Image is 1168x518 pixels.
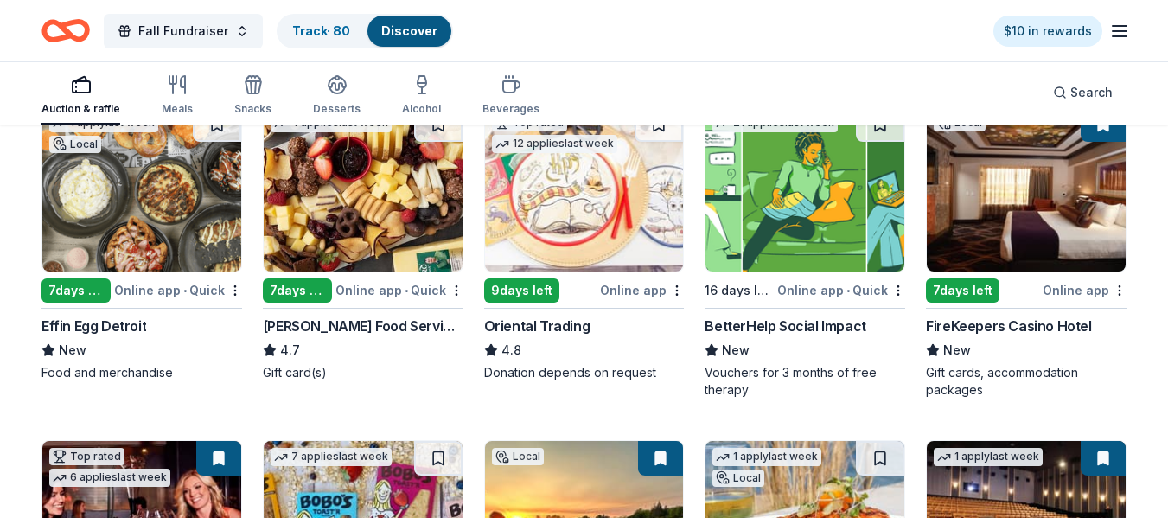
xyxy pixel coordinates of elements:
[777,279,905,301] div: Online app Quick
[485,107,684,272] img: Image for Oriental Trading
[402,67,441,125] button: Alcohol
[162,102,193,116] div: Meals
[263,316,463,336] div: [PERSON_NAME] Food Service Store
[138,21,228,42] span: Fall Fundraiser
[41,364,242,381] div: Food and merchandise
[492,135,617,153] div: 12 applies last week
[846,284,850,297] span: •
[705,107,904,272] img: Image for BetterHelp Social Impact
[705,106,905,399] a: Image for BetterHelp Social Impact21 applieslast week16 days leftOnline app•QuickBetterHelp Socia...
[114,279,242,301] div: Online app Quick
[705,316,865,336] div: BetterHelp Social Impact
[104,14,263,48] button: Fall Fundraiser
[183,284,187,297] span: •
[59,340,86,361] span: New
[501,340,521,361] span: 4.8
[705,280,774,301] div: 16 days left
[993,16,1102,47] a: $10 in rewards
[926,364,1127,399] div: Gift cards, accommodation packages
[484,364,685,381] div: Donation depends on request
[927,107,1126,272] img: Image for FireKeepers Casino Hotel
[41,102,120,116] div: Auction & raffle
[705,364,905,399] div: Vouchers for 3 months of free therapy
[402,102,441,116] div: Alcohol
[41,316,146,336] div: Effin Egg Detroit
[926,106,1127,399] a: Image for FireKeepers Casino HotelLocal7days leftOnline appFireKeepers Casino HotelNewGift cards,...
[41,67,120,125] button: Auction & raffle
[1070,82,1113,103] span: Search
[926,316,1091,336] div: FireKeepers Casino Hotel
[722,340,750,361] span: New
[381,23,437,38] a: Discover
[335,279,463,301] div: Online app Quick
[934,448,1043,466] div: 1 apply last week
[234,102,271,116] div: Snacks
[263,278,332,303] div: 7 days left
[162,67,193,125] button: Meals
[41,106,242,381] a: Image for Effin Egg Detroit1 applylast weekLocal7days leftOnline app•QuickEffin Egg DetroitNewFoo...
[263,364,463,381] div: Gift card(s)
[313,67,361,125] button: Desserts
[41,278,111,303] div: 7 days left
[271,448,392,466] div: 7 applies last week
[484,106,685,381] a: Image for Oriental TradingTop rated12 applieslast week9days leftOnline appOriental Trading4.8Dona...
[482,102,539,116] div: Beverages
[49,448,124,465] div: Top rated
[49,136,101,153] div: Local
[42,107,241,272] img: Image for Effin Egg Detroit
[482,67,539,125] button: Beverages
[264,107,463,272] img: Image for Gordon Food Service Store
[943,340,971,361] span: New
[926,278,999,303] div: 7 days left
[492,448,544,465] div: Local
[263,106,463,381] a: Image for Gordon Food Service Store4 applieslast week7days leftOnline app•Quick[PERSON_NAME] Food...
[313,102,361,116] div: Desserts
[1043,279,1127,301] div: Online app
[277,14,453,48] button: Track· 80Discover
[484,278,559,303] div: 9 days left
[41,10,90,51] a: Home
[1039,75,1127,110] button: Search
[234,67,271,125] button: Snacks
[484,316,590,336] div: Oriental Trading
[712,448,821,466] div: 1 apply last week
[49,469,170,487] div: 6 applies last week
[280,340,300,361] span: 4.7
[405,284,408,297] span: •
[292,23,350,38] a: Track· 80
[600,279,684,301] div: Online app
[712,470,764,487] div: Local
